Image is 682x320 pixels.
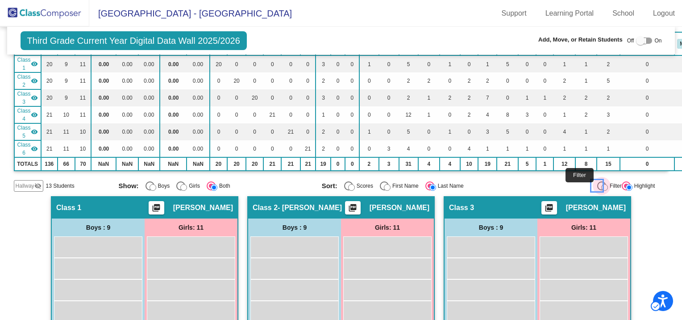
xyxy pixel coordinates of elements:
[150,184,156,191] input: Boys
[14,157,41,171] td: TOTALS
[216,182,230,190] div: Both
[248,219,341,236] div: Boys : 9
[41,106,58,123] td: 21
[518,157,536,171] td: 5
[281,72,300,89] td: 0
[418,55,440,72] td: 0
[58,106,75,123] td: 10
[440,106,460,123] td: 0
[14,123,41,140] td: Megan Ost - No Class Name
[89,6,292,21] span: [GEOGRAPHIC_DATA] - [GEOGRAPHIC_DATA]
[91,123,116,140] td: 0.00
[187,55,209,72] td: 0.00
[518,140,536,157] td: 1
[518,106,536,123] td: 3
[281,157,300,171] td: 21
[160,157,187,171] td: NaN
[478,72,497,89] td: 2
[138,123,160,140] td: 0.00
[14,140,41,157] td: Isabella Forget - Isabella Forget
[460,72,478,89] td: 2
[606,182,622,190] div: Filter
[227,55,246,72] td: 0
[58,89,75,106] td: 9
[160,89,187,106] td: 0.00
[116,140,138,157] td: 0.00
[449,203,474,212] span: Class 3
[418,123,440,140] td: 0
[75,55,91,72] td: 11
[31,111,38,118] mat-icon: visibility
[14,89,41,106] td: Kayla Bruce - No Class Name
[399,72,418,89] td: 2
[300,72,316,89] td: 0
[478,123,497,140] td: 3
[119,181,315,190] mat-radio-group: Select an option
[316,106,331,123] td: 1
[75,157,91,171] td: 70
[440,89,460,106] td: 2
[384,184,391,191] input: First Name
[16,182,34,190] span: Hallway
[316,157,331,171] td: 19
[460,89,478,106] td: 2
[160,106,187,123] td: 0.00
[331,55,345,72] td: 0
[116,106,138,123] td: 0.00
[478,55,497,72] td: 1
[300,89,316,106] td: 0
[553,140,575,157] td: 1
[138,106,160,123] td: 0.00
[281,55,300,72] td: 0
[345,123,359,140] td: 0
[316,123,331,140] td: 2
[536,55,553,72] td: 0
[370,203,429,212] span: [PERSON_NAME]
[399,106,418,123] td: 12
[429,184,436,191] input: Last Name
[331,72,345,89] td: 0
[185,182,200,190] div: Girls
[58,123,75,140] td: 11
[538,6,601,21] a: Learning Portal
[138,89,160,106] td: 0.00
[345,106,359,123] td: 0
[553,123,575,140] td: 4
[399,55,418,72] td: 5
[263,89,281,106] td: 0
[553,157,575,171] td: 12
[626,184,632,191] input: Highlight
[331,140,345,157] td: 0
[440,72,460,89] td: 0
[566,203,626,212] span: [PERSON_NAME]
[227,72,246,89] td: 20
[460,55,478,72] td: 0
[160,123,187,140] td: 0.00
[41,123,58,140] td: 21
[17,56,31,72] span: Class 1
[575,157,597,171] td: 8
[379,157,399,171] td: 3
[348,184,355,191] input: Scores
[445,219,537,236] div: Boys : 9
[341,219,434,236] div: Girls: 11
[345,72,359,89] td: 0
[497,140,518,157] td: 1
[281,123,300,140] td: 21
[75,123,91,140] td: 10
[345,140,359,157] td: 0
[460,157,478,171] td: 10
[138,72,160,89] td: 0.00
[75,89,91,106] td: 11
[399,157,418,171] td: 31
[597,123,620,140] td: 2
[575,72,597,89] td: 1
[210,157,228,171] td: 20
[91,72,116,89] td: 0.00
[91,157,116,171] td: NaN
[187,89,209,106] td: 0.00
[345,157,359,171] td: 0
[631,182,655,190] div: Highlight
[41,140,58,157] td: 21
[116,157,138,171] td: NaN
